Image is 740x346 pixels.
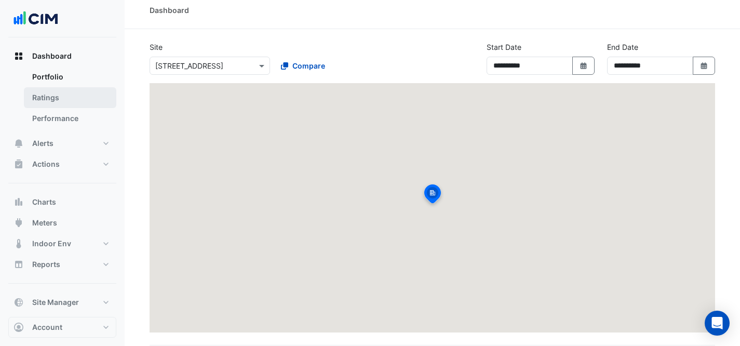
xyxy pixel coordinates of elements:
label: End Date [607,42,638,52]
div: Dashboard [150,5,189,16]
span: Compare [292,60,325,71]
fa-icon: Select Date [579,61,588,70]
label: Site [150,42,163,52]
span: Dashboard [32,51,72,61]
button: Reports [8,254,116,275]
app-icon: Site Manager [14,297,24,308]
a: Performance [24,108,116,129]
button: Actions [8,154,116,175]
span: Meters [32,218,57,228]
a: Ratings [24,87,116,108]
app-icon: Indoor Env [14,238,24,249]
app-icon: Alerts [14,138,24,149]
fa-icon: Select Date [699,61,709,70]
span: Site Manager [32,297,79,308]
app-icon: Reports [14,259,24,270]
button: Dashboard [8,46,116,66]
label: Start Date [487,42,521,52]
button: Charts [8,192,116,212]
span: Actions [32,159,60,169]
span: Alerts [32,138,53,149]
app-icon: Charts [14,197,24,207]
button: Indoor Env [8,233,116,254]
button: Compare [274,57,332,75]
span: Account [32,322,62,332]
span: Indoor Env [32,238,71,249]
button: Alerts [8,133,116,154]
img: site-pin-selected.svg [421,183,444,208]
app-icon: Dashboard [14,51,24,61]
span: Reports [32,259,60,270]
img: Company Logo [12,8,59,29]
button: Meters [8,212,116,233]
button: Site Manager [8,292,116,313]
button: Account [8,317,116,338]
div: Open Intercom Messenger [705,311,730,336]
div: Dashboard [8,66,116,133]
app-icon: Meters [14,218,24,228]
span: Charts [32,197,56,207]
a: Portfolio [24,66,116,87]
app-icon: Actions [14,159,24,169]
